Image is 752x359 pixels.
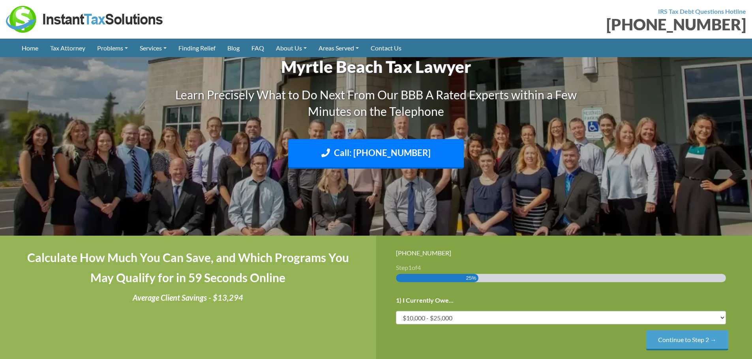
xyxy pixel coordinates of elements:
a: Blog [221,39,246,57]
h1: Myrtle Beach Tax Lawyer [157,55,595,78]
a: Contact Us [365,39,407,57]
span: 4 [417,264,421,271]
a: Services [134,39,173,57]
h3: Step of [396,264,733,271]
a: About Us [270,39,313,57]
strong: IRS Tax Debt Questions Hotline [658,7,746,15]
a: Areas Served [313,39,365,57]
h4: Calculate How Much You Can Save, and Which Programs You May Qualify for in 59 Seconds Online [20,247,356,288]
a: Call: [PHONE_NUMBER] [288,139,464,169]
a: Tax Attorney [44,39,91,57]
span: 1 [408,264,412,271]
a: FAQ [246,39,270,57]
a: Instant Tax Solutions Logo [6,15,164,22]
a: Finding Relief [173,39,221,57]
label: 1) I Currently Owe... [396,296,454,305]
span: 25% [466,274,476,282]
div: [PHONE_NUMBER] [396,247,733,258]
div: [PHONE_NUMBER] [382,17,746,32]
i: Average Client Savings - $13,294 [133,293,243,302]
img: Instant Tax Solutions Logo [6,6,164,33]
h3: Learn Precisely What to Do Next From Our BBB A Rated Experts within a Few Minutes on the Telephone [157,86,595,119]
a: Home [16,39,44,57]
input: Continue to Step 2 → [646,330,728,350]
a: Problems [91,39,134,57]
